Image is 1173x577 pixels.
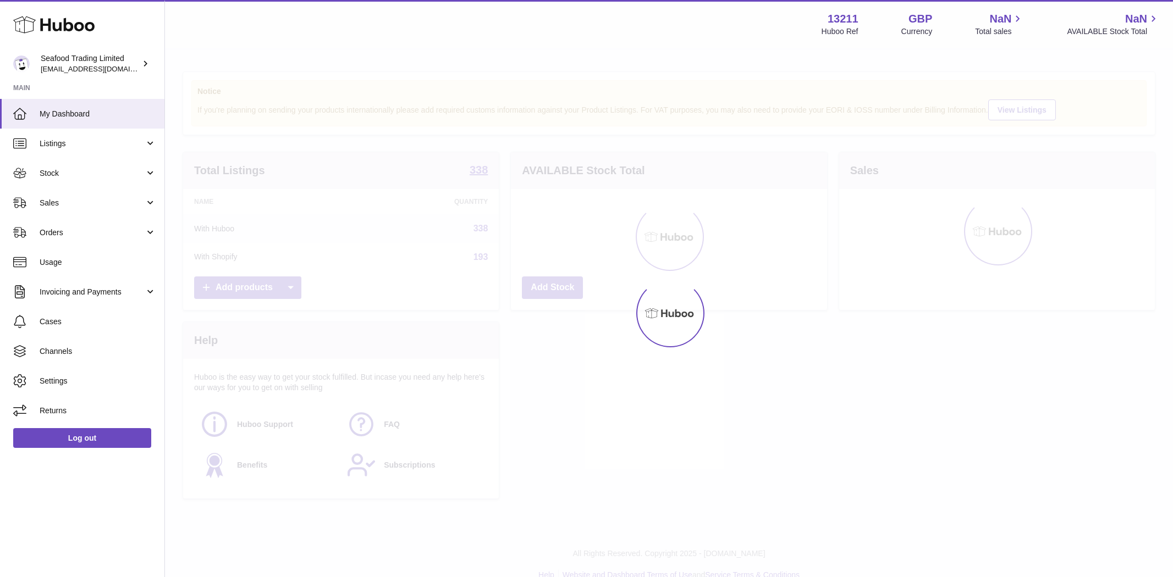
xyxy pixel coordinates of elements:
div: Seafood Trading Limited [41,53,140,74]
span: NaN [1125,12,1147,26]
span: [EMAIL_ADDRESS][DOMAIN_NAME] [41,64,162,73]
span: Stock [40,168,145,179]
div: Currency [901,26,933,37]
span: Returns [40,406,156,416]
a: NaN Total sales [975,12,1024,37]
strong: 13211 [828,12,858,26]
span: NaN [989,12,1011,26]
span: Listings [40,138,145,149]
span: Invoicing and Payments [40,287,145,297]
a: NaN AVAILABLE Stock Total [1067,12,1160,37]
span: AVAILABLE Stock Total [1067,26,1160,37]
span: My Dashboard [40,109,156,119]
span: Channels [40,346,156,357]
a: Log out [13,428,151,448]
span: Sales [40,198,145,208]
span: Orders [40,228,145,238]
span: Total sales [975,26,1024,37]
div: Huboo Ref [822,26,858,37]
strong: GBP [908,12,932,26]
img: internalAdmin-13211@internal.huboo.com [13,56,30,72]
span: Cases [40,317,156,327]
span: Settings [40,376,156,386]
span: Usage [40,257,156,268]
